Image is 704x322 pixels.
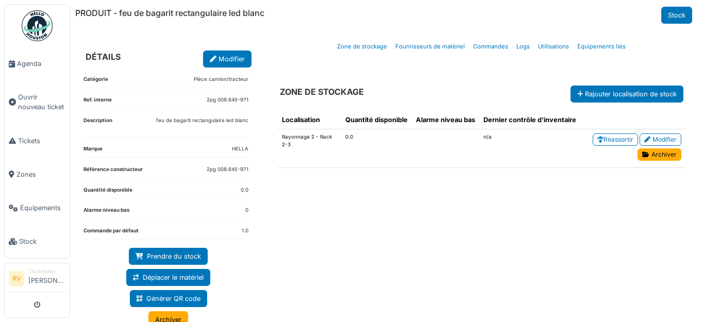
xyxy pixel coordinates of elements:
[9,267,65,292] a: RV Technicien[PERSON_NAME]
[278,111,341,129] th: Localisation
[83,187,132,198] dt: Quantité disponible
[391,35,469,59] a: Fournisseurs de matériel
[28,267,65,290] li: [PERSON_NAME]
[593,133,638,146] a: Réassortir
[194,76,248,83] dd: Pièce camion/tracteur
[83,166,143,178] dt: Référence constructeur
[412,111,479,129] th: Alarme niveau bas
[5,225,70,258] a: Stock
[333,35,391,59] a: Zone de stockage
[479,111,580,129] th: Dernier contrôle d'inventaire
[18,92,65,112] span: Ouvrir nouveau ticket
[130,290,207,307] a: Générer QR code
[280,87,364,97] h6: ZONE DE STOCKAGE
[83,207,129,218] dt: Alarme niveau bas
[75,8,264,18] h6: PRODUIT - feu de bagarit rectangulaire led blanc
[638,148,681,161] a: Archiver
[341,111,412,129] th: Quantité disponible
[83,117,112,137] dt: Description
[534,35,573,59] a: Utilisations
[83,227,139,239] dt: Commande par défaut
[245,207,248,214] dd: 0
[16,170,65,179] span: Zones
[83,76,108,88] dt: Catégorie
[86,52,121,62] h6: DÉTAILS
[19,236,65,246] span: Stock
[232,145,248,153] dd: HELLA
[571,86,683,103] button: Rajouter localisation de stock
[18,136,65,146] span: Tickets
[126,269,210,286] a: Déplacer le matériel
[479,129,580,168] td: n/a
[207,96,248,104] dd: 2pg 008.645-971
[341,129,412,168] td: 0.0
[241,187,248,194] dd: 0.0
[5,158,70,191] a: Zones
[5,80,70,124] a: Ouvrir nouveau ticket
[207,166,248,174] dd: 2pg 008.645-971
[278,129,341,168] td: Rayonnage 2 - Rack 2-3
[156,117,248,125] p: feu de bagarit rectangulaire led blanc
[129,248,208,265] a: Prendre du stock
[5,191,70,225] a: Équipements
[242,227,248,235] dd: 1.0
[17,59,65,69] span: Agenda
[203,50,252,67] a: Modifier
[83,96,112,108] dt: Ref. interne
[661,7,692,24] a: Stock
[28,267,65,275] div: Technicien
[573,35,630,59] a: Equipements liés
[5,47,70,80] a: Agenda
[640,133,681,146] a: Modifier
[5,124,70,158] a: Tickets
[22,10,53,41] img: Badge_color-CXgf-gQk.svg
[83,145,103,157] dt: Marque
[469,35,512,59] a: Commandes
[512,35,534,59] a: Logs
[20,203,65,213] span: Équipements
[9,271,24,286] li: RV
